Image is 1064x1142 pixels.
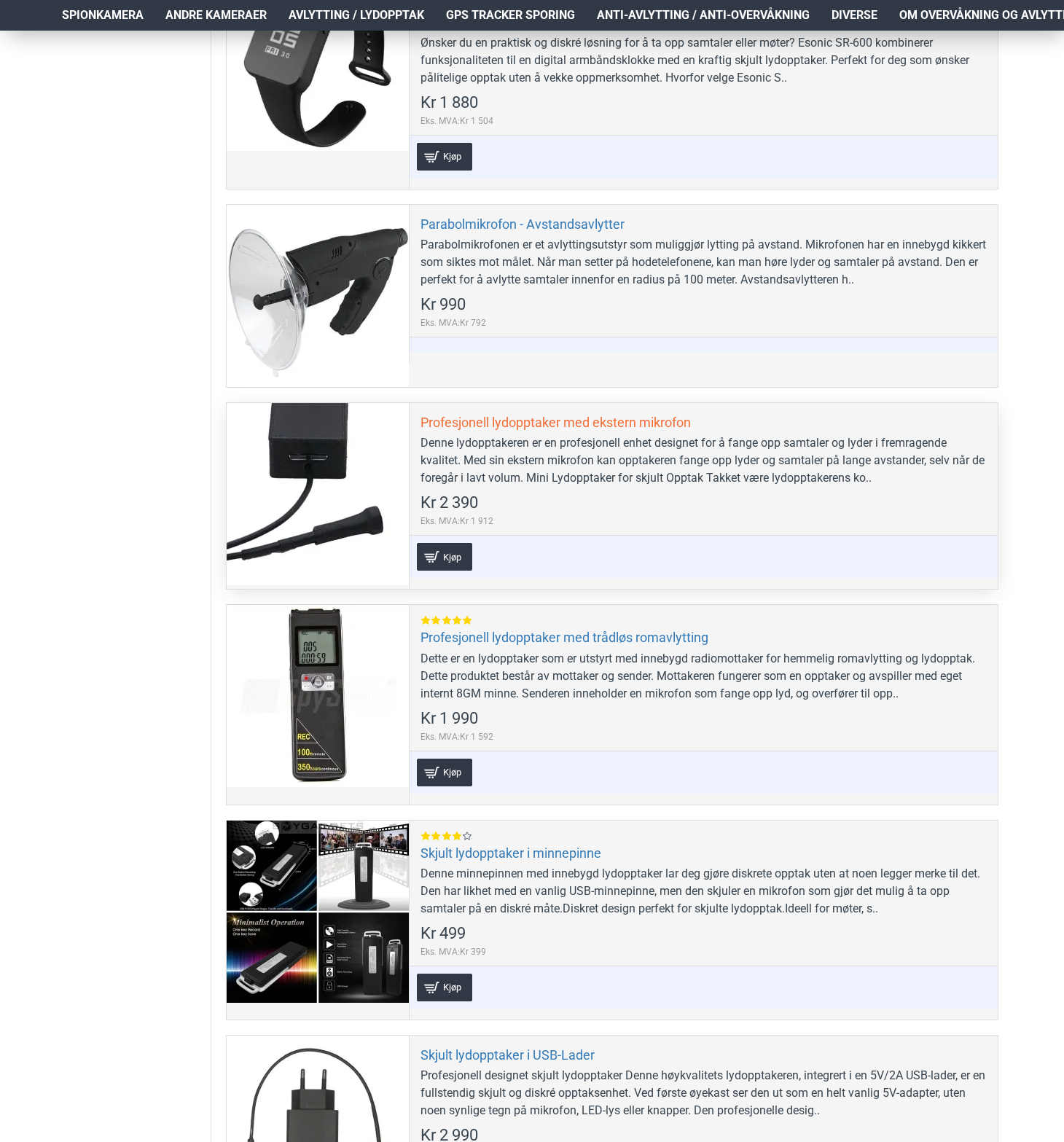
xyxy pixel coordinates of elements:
div: Dette er en lydopptaker som er utstyrt med innebygd radiomottaker for hemmelig romavlytting og ly... [420,650,987,703]
span: Anti-avlytting / Anti-overvåkning [597,7,810,24]
span: Eks. MVA:Kr 1 504 [420,114,493,128]
div: Parabolmikrofonen er et avlyttingsutstyr som muliggjør lytting på avstand. Mikrofonen har en inne... [420,236,987,289]
span: Eks. MVA:Kr 399 [420,945,486,958]
span: Kr 499 [420,926,466,942]
div: Ønsker du en praktisk og diskré løsning for å ta opp samtaler eller møter? Esonic SR-600 kombiner... [420,34,987,87]
span: Kr 1 880 [420,95,478,111]
a: Parabolmikrofon - Avstandsavlytter [420,216,625,232]
span: Kjøp [439,152,465,161]
a: Parabolmikrofon - Avstandsavlytter Parabolmikrofon - Avstandsavlytter [227,205,409,387]
a: Skjult lydopptaker i minnepinne Skjult lydopptaker i minnepinne [227,821,409,1003]
span: Kr 990 [420,297,466,313]
span: Kjøp [439,767,465,777]
span: Eks. MVA:Kr 792 [420,316,486,329]
span: Diverse [832,7,877,24]
span: Kjøp [439,982,465,992]
span: Kr 2 390 [420,495,478,511]
div: Profesjonell designet skjult lydopptaker Denne høykvalitets lydopptakeren, integrert i en 5V/2A U... [420,1067,987,1119]
span: GPS Tracker Sporing [446,7,575,24]
a: Profesjonell lydopptaker med trådløs romavlytting Profesjonell lydopptaker med trådløs romavlytting [227,605,409,787]
span: Andre kameraer [165,7,267,24]
span: Kjøp [439,552,465,562]
span: Avlytting / Lydopptak [289,7,424,24]
div: Denne lydopptakeren er en profesjonell enhet designet for å fange opp samtaler og lyder i fremrag... [420,434,987,487]
a: Profesjonell lydopptaker med trådløs romavlytting [420,629,708,646]
a: Profesjonell lydopptaker med ekstern mikrofon Profesjonell lydopptaker med ekstern mikrofon [227,403,409,585]
div: Denne minnepinnen med innebygd lydopptaker lar deg gjøre diskrete opptak uten at noen legger merk... [420,865,987,918]
span: Eks. MVA:Kr 1 912 [420,515,493,528]
a: Skjult lydopptaker i minnepinne [420,845,601,861]
span: Spionkamera [62,7,144,24]
span: Eks. MVA:Kr 1 592 [420,730,493,743]
a: Skjult lydopptaker i USB-Lader [420,1047,595,1063]
a: Profesjonell lydopptaker med ekstern mikrofon [420,414,691,431]
span: Kr 1 990 [420,711,478,727]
